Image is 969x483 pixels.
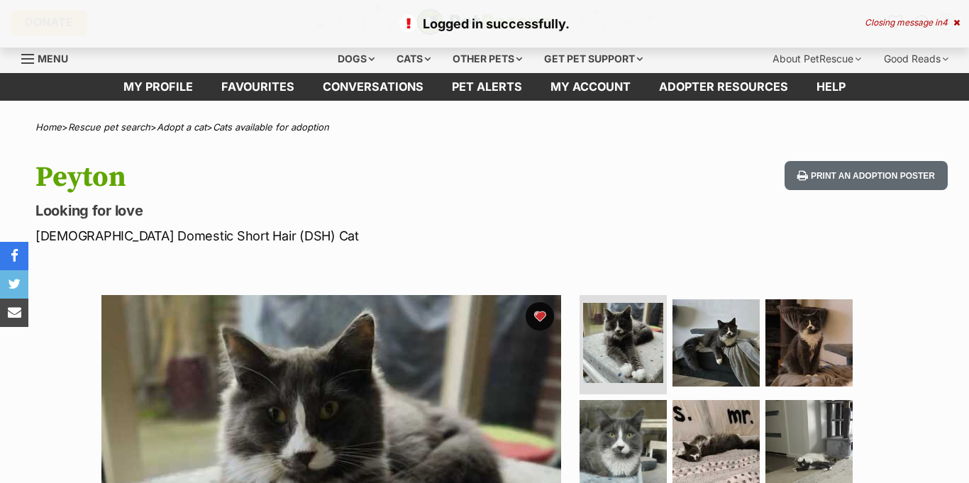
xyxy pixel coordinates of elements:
[14,14,955,33] p: Logged in successfully.
[526,302,554,331] button: favourite
[387,45,441,73] div: Cats
[207,73,309,101] a: Favourites
[672,299,760,387] img: Photo of Peyton
[438,73,536,101] a: Pet alerts
[38,52,68,65] span: Menu
[645,73,802,101] a: Adopter resources
[35,201,592,221] p: Looking for love
[785,161,948,190] button: Print an adoption poster
[109,73,207,101] a: My profile
[874,45,958,73] div: Good Reads
[583,303,663,383] img: Photo of Peyton
[35,121,62,133] a: Home
[21,45,78,70] a: Menu
[35,161,592,194] h1: Peyton
[68,121,150,133] a: Rescue pet search
[763,45,871,73] div: About PetRescue
[942,17,948,28] span: 4
[802,73,860,101] a: Help
[536,73,645,101] a: My account
[309,73,438,101] a: conversations
[765,299,853,387] img: Photo of Peyton
[213,121,329,133] a: Cats available for adoption
[534,45,653,73] div: Get pet support
[865,18,960,28] div: Closing message in
[35,226,592,245] p: [DEMOGRAPHIC_DATA] Domestic Short Hair (DSH) Cat
[157,121,206,133] a: Adopt a cat
[443,45,532,73] div: Other pets
[328,45,384,73] div: Dogs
